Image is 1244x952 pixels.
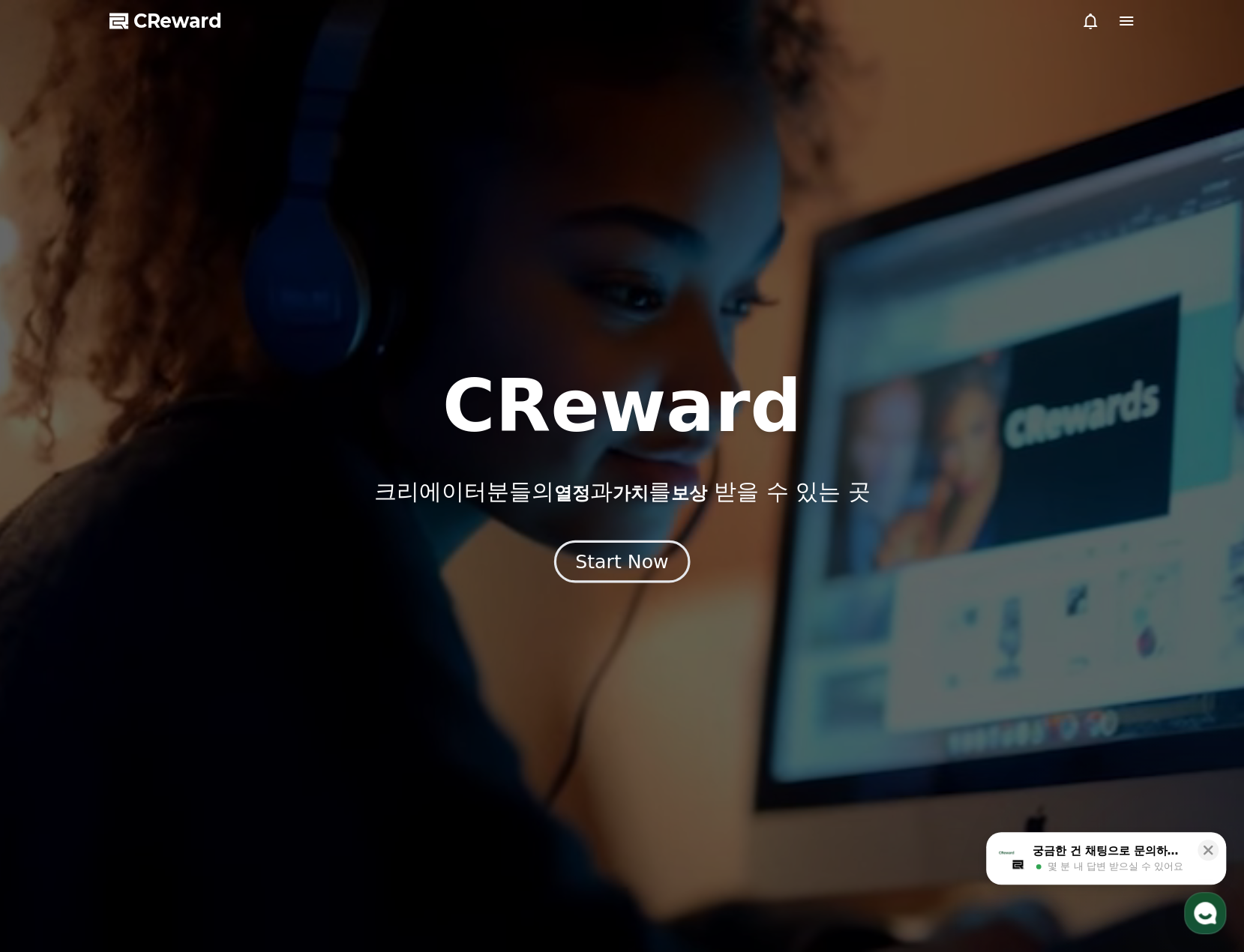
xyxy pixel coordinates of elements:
span: 가치 [612,483,648,504]
button: Start Now [554,540,690,583]
a: CReward [109,9,222,33]
span: 홈 [47,498,56,510]
a: 홈 [4,475,99,513]
span: CReward [133,9,222,33]
a: Start Now [557,556,687,570]
div: Start Now [575,549,668,574]
span: 열정 [553,483,589,504]
span: 설정 [232,498,250,510]
span: 대화 [137,498,155,510]
p: 크리에이터분들의 과 를 받을 수 있는 곳 [373,478,870,505]
span: 보상 [670,483,706,504]
a: 설정 [193,475,288,513]
a: 대화 [99,475,193,513]
h1: CReward [442,370,802,442]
